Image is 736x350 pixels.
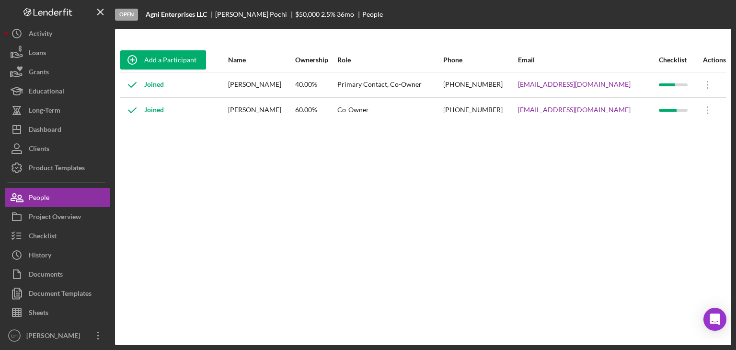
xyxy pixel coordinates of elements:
[29,82,64,103] div: Educational
[5,284,110,303] button: Document Templates
[29,303,48,325] div: Sheets
[120,98,164,122] div: Joined
[120,73,164,97] div: Joined
[215,11,295,18] div: [PERSON_NAME] Pochi
[295,73,336,97] div: 40.00%
[5,207,110,226] button: Project Overview
[29,265,63,286] div: Documents
[443,98,517,122] div: [PHONE_NUMBER]
[228,98,294,122] div: [PERSON_NAME]
[5,139,110,158] button: Clients
[144,50,196,70] div: Add a Participant
[29,101,60,122] div: Long-Term
[5,101,110,120] button: Long-Term
[295,56,336,64] div: Ownership
[5,158,110,177] button: Product Templates
[5,226,110,245] button: Checklist
[29,62,49,84] div: Grants
[321,11,335,18] div: 2.5 %
[29,158,85,180] div: Product Templates
[5,265,110,284] button: Documents
[518,106,631,114] a: [EMAIL_ADDRESS][DOMAIN_NAME]
[703,308,726,331] div: Open Intercom Messenger
[29,188,49,210] div: People
[5,24,110,43] button: Activity
[11,333,18,338] text: CH
[295,98,336,122] div: 60.00%
[29,24,52,46] div: Activity
[5,62,110,82] button: Grants
[5,43,110,62] button: Loans
[29,139,49,161] div: Clients
[5,245,110,265] button: History
[5,82,110,101] button: Educational
[29,245,51,267] div: History
[29,43,46,65] div: Loans
[120,50,206,70] button: Add a Participant
[5,326,110,345] button: CH[PERSON_NAME]
[295,10,320,18] span: $50,000
[443,73,517,97] div: [PHONE_NUMBER]
[29,120,61,141] div: Dashboard
[29,284,92,305] div: Document Templates
[29,207,81,229] div: Project Overview
[146,11,207,18] b: Agni Enterprises LLC
[24,326,86,348] div: [PERSON_NAME]
[696,56,726,64] div: Actions
[337,73,442,97] div: Primary Contact, Co-Owner
[659,56,695,64] div: Checklist
[337,11,354,18] div: 36 mo
[518,81,631,88] a: [EMAIL_ADDRESS][DOMAIN_NAME]
[228,56,294,64] div: Name
[518,56,658,64] div: Email
[5,303,110,322] button: Sheets
[5,120,110,139] button: Dashboard
[337,98,442,122] div: Co-Owner
[362,11,383,18] div: People
[29,226,57,248] div: Checklist
[115,9,138,21] div: Open
[5,188,110,207] button: People
[443,56,517,64] div: Phone
[228,73,294,97] div: [PERSON_NAME]
[337,56,442,64] div: Role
